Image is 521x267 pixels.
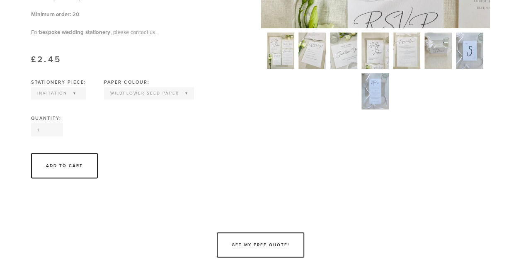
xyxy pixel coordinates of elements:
[105,88,193,99] select: Select Paper Colour
[104,80,194,85] div: Paper Colour:
[32,88,85,99] select: Select Stationery Piece
[31,10,79,18] strong: Minimum order: 20
[456,32,483,69] img: IMG_3392.jpg
[361,73,389,109] img: IMG_3385.jpg
[31,153,98,178] div: Add To Cart
[298,32,326,69] img: Eco friendly recycled paper wedding RSVP - Grey calligraphy text design
[217,232,304,257] a: Get my free quote!
[424,32,452,69] img: IMG_3397.jpg
[46,163,83,169] div: Add To Cart
[267,32,294,69] img: Eco friendly plantable wedding invitation suite - Grey calligraphy text design
[31,123,63,136] input: Quantity
[361,32,389,69] img: Eco friendly plantable wedding invitation suite - Grey calligraphy text design
[39,28,111,36] a: bespoke wedding stationery
[31,80,86,85] div: Stationery Piece:
[393,32,420,69] img: Eco friendly recycled paper wedding information slip - Grey calligraphy text design
[31,55,240,63] div: £2.45
[31,26,240,39] p: For , please contact us.
[31,116,240,121] div: Quantity:
[320,32,368,69] img: Eco friendly recycled paper wedding save the date - Grey calligraphy text design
